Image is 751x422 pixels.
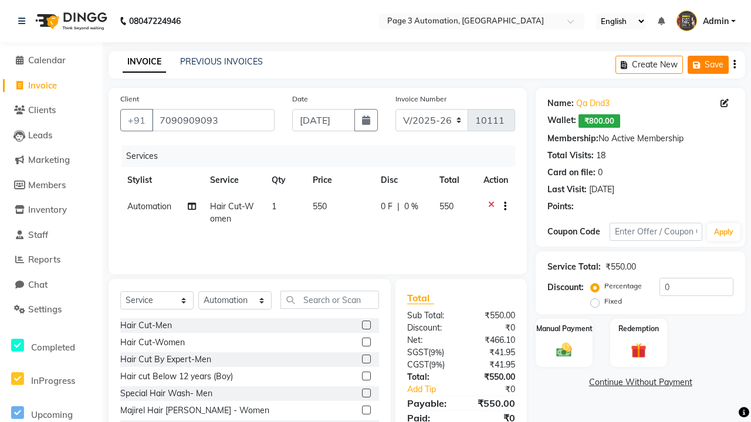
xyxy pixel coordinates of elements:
span: 550 [439,201,454,212]
a: Settings [3,303,100,316]
a: Invoice [3,79,100,93]
a: Calendar [3,54,100,67]
input: Search or Scan [280,291,379,309]
span: Calendar [28,55,66,66]
div: ₹550.00 [461,371,524,383]
span: Clients [28,104,56,115]
span: Members [28,179,66,190]
span: Completed [31,342,75,353]
th: Total [432,167,477,193]
span: Settings [28,304,62,315]
a: Staff [3,229,100,242]
span: CGST [407,359,429,370]
span: Inventory [28,204,67,215]
div: ₹550.00 [461,396,524,410]
span: Hair Cut-Women [210,201,254,224]
span: 0 % [404,200,418,213]
span: Reports [28,254,60,265]
button: Create New [615,56,683,74]
div: Sub Total: [398,309,461,322]
span: SGST [407,347,428,358]
label: Manual Payment [536,324,593,334]
th: Service [203,167,265,193]
a: Marketing [3,154,100,167]
label: Fixed [604,296,622,307]
div: Wallet: [547,114,576,128]
a: Members [3,179,100,192]
a: PREVIOUS INVOICES [180,56,263,67]
button: +91 [120,109,153,131]
div: Net: [398,334,461,346]
div: ₹41.95 [461,346,524,359]
div: [DATE] [589,183,614,196]
input: Search by Name/Mobile/Email/Code [152,109,275,131]
span: Chat [28,279,48,290]
div: Total: [398,371,461,383]
div: Discount: [398,322,461,334]
div: ₹550.00 [605,261,636,273]
span: 9% [431,348,442,357]
span: 550 [313,201,327,212]
div: ( ) [398,346,461,359]
span: Marketing [28,154,70,165]
span: ₹800.00 [579,114,620,128]
div: Services [121,145,524,167]
label: Percentage [604,281,642,291]
th: Price [306,167,374,193]
div: Total Visits: [547,149,594,162]
span: InProgress [31,375,75,386]
div: 18 [596,149,605,162]
span: Automation [127,201,171,212]
span: | [397,200,400,213]
a: INVOICE [123,52,166,73]
div: Membership: [547,132,598,145]
b: 08047224946 [129,5,181,38]
th: Disc [374,167,432,193]
div: Hair Cut-Women [120,336,185,349]
label: Invoice Number [395,94,446,104]
span: 0 F [381,200,393,213]
a: Reports [3,253,100,267]
span: Admin [703,15,729,28]
label: Redemption [618,324,659,334]
div: ₹466.10 [461,334,524,346]
div: ₹0 [461,322,524,334]
a: Qa Dnd3 [576,97,610,110]
span: Leads [28,130,52,141]
div: Payable: [398,396,461,410]
img: _gift.svg [626,341,651,360]
span: Staff [28,229,48,240]
span: 1 [272,201,276,212]
div: No Active Membership [547,132,733,145]
div: Hair Cut By Expert-Men [120,353,211,366]
span: Upcoming [31,409,73,420]
button: Save [688,56,729,74]
button: Apply [707,223,740,241]
th: Qty [265,167,306,193]
input: Enter Offer / Coupon Code [610,223,702,241]
div: 0 [598,166,603,179]
img: Admin [676,11,697,31]
a: Continue Without Payment [538,376,743,389]
span: 9% [431,360,442,369]
a: Chat [3,278,100,292]
div: Hair cut Below 12 years (Boy) [120,370,233,383]
a: Add Tip [398,383,472,396]
div: Coupon Code [547,226,610,238]
div: Service Total: [547,261,601,273]
img: _cash.svg [552,341,576,359]
a: Leads [3,129,100,142]
div: ₹41.95 [461,359,524,371]
div: Special Hair Wash- Men [120,387,212,400]
img: logo [30,5,110,38]
label: Date [292,94,308,104]
div: ₹550.00 [461,309,524,322]
th: Action [476,167,515,193]
div: Last Visit: [547,183,587,196]
div: Name: [547,97,574,110]
a: Inventory [3,203,100,217]
div: Card on file: [547,166,596,179]
th: Stylist [120,167,203,193]
div: Discount: [547,281,584,294]
div: ₹0 [472,383,524,396]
